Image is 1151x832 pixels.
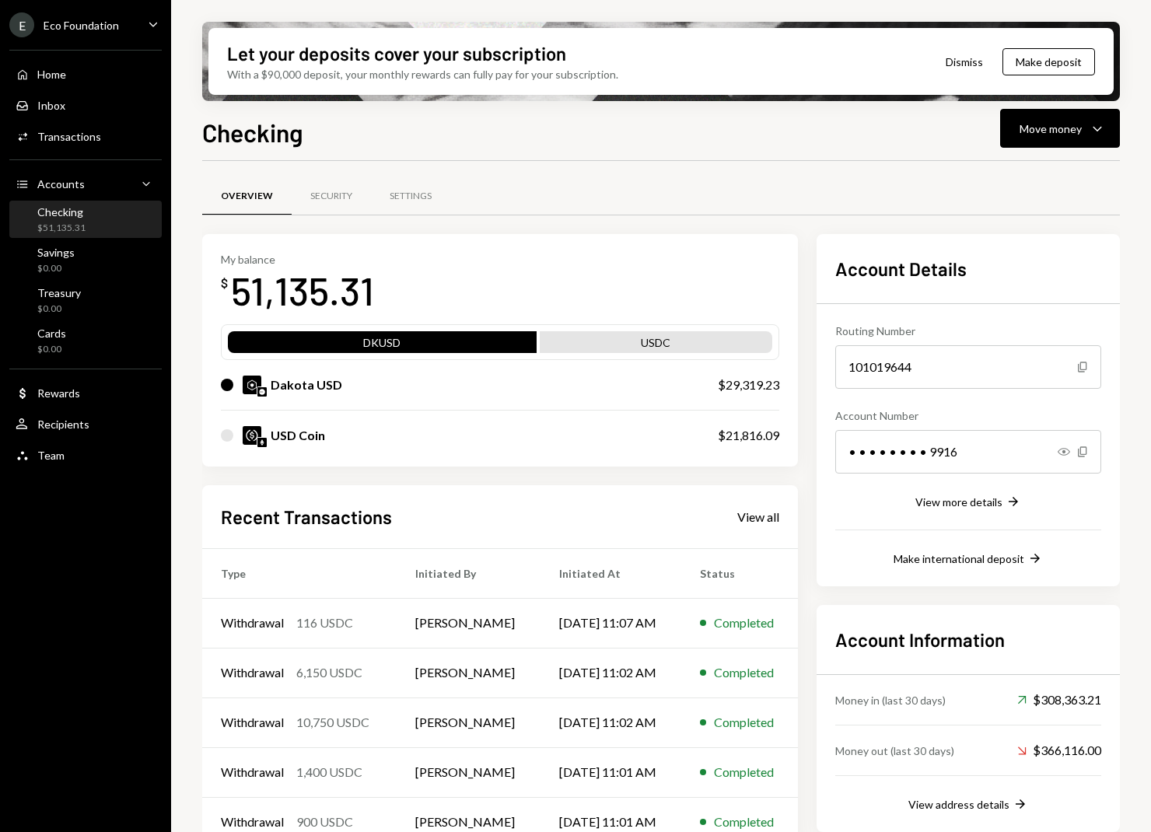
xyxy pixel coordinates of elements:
[9,241,162,278] a: Savings$0.00
[397,648,540,697] td: [PERSON_NAME]
[835,256,1101,281] h2: Account Details
[37,205,86,218] div: Checking
[1000,109,1120,148] button: Move money
[737,508,779,525] a: View all
[310,190,352,203] div: Security
[231,266,374,315] div: 51,135.31
[9,281,162,319] a: Treasury$0.00
[908,798,1009,811] div: View address details
[37,99,65,112] div: Inbox
[835,323,1101,339] div: Routing Number
[835,407,1101,424] div: Account Number
[221,190,273,203] div: Overview
[894,552,1024,565] div: Make international deposit
[44,19,119,32] div: Eco Foundation
[835,692,946,708] div: Money in (last 30 days)
[202,548,397,598] th: Type
[221,713,284,732] div: Withdrawal
[221,813,284,831] div: Withdrawal
[243,426,261,445] img: USDC
[9,379,162,407] a: Rewards
[541,747,681,797] td: [DATE] 11:01 AM
[221,253,374,266] div: My balance
[243,376,261,394] img: DKUSD
[835,345,1101,389] div: 101019644
[541,697,681,747] td: [DATE] 11:02 AM
[221,275,228,291] div: $
[541,598,681,648] td: [DATE] 11:07 AM
[1017,690,1101,709] div: $308,363.21
[714,713,774,732] div: Completed
[714,813,774,831] div: Completed
[37,327,66,340] div: Cards
[9,170,162,198] a: Accounts
[37,246,75,259] div: Savings
[292,177,371,216] a: Security
[271,376,342,394] div: Dakota USD
[9,410,162,438] a: Recipients
[37,68,66,81] div: Home
[718,426,779,445] div: $21,816.09
[221,663,284,682] div: Withdrawal
[296,813,353,831] div: 900 USDC
[37,449,65,462] div: Team
[296,763,362,781] div: 1,400 USDC
[202,177,292,216] a: Overview
[296,713,369,732] div: 10,750 USDC
[296,663,362,682] div: 6,150 USDC
[228,334,537,356] div: DKUSD
[271,426,325,445] div: USD Coin
[37,130,101,143] div: Transactions
[714,763,774,781] div: Completed
[541,648,681,697] td: [DATE] 11:02 AM
[1002,48,1095,75] button: Make deposit
[681,548,798,598] th: Status
[37,343,66,356] div: $0.00
[37,222,86,235] div: $51,135.31
[926,44,1002,80] button: Dismiss
[397,747,540,797] td: [PERSON_NAME]
[221,614,284,632] div: Withdrawal
[835,627,1101,652] h2: Account Information
[202,117,303,148] h1: Checking
[390,190,432,203] div: Settings
[541,548,681,598] th: Initiated At
[835,743,954,759] div: Money out (last 30 days)
[714,614,774,632] div: Completed
[257,387,267,397] img: base-mainnet
[718,376,779,394] div: $29,319.23
[9,91,162,119] a: Inbox
[9,322,162,359] a: Cards$0.00
[37,177,85,191] div: Accounts
[9,12,34,37] div: E
[9,122,162,150] a: Transactions
[257,438,267,447] img: ethereum-mainnet
[915,495,1002,509] div: View more details
[37,386,80,400] div: Rewards
[9,441,162,469] a: Team
[37,286,81,299] div: Treasury
[37,418,89,431] div: Recipients
[1017,741,1101,760] div: $366,116.00
[296,614,353,632] div: 116 USDC
[227,40,566,66] div: Let your deposits cover your subscription
[835,430,1101,474] div: • • • • • • • • 9916
[915,494,1021,511] button: View more details
[9,201,162,238] a: Checking$51,135.31
[37,262,75,275] div: $0.00
[371,177,450,216] a: Settings
[1020,121,1082,137] div: Move money
[737,509,779,525] div: View all
[227,66,618,82] div: With a $90,000 deposit, your monthly rewards can fully pay for your subscription.
[397,697,540,747] td: [PERSON_NAME]
[37,302,81,316] div: $0.00
[397,598,540,648] td: [PERSON_NAME]
[908,796,1028,813] button: View address details
[221,763,284,781] div: Withdrawal
[9,60,162,88] a: Home
[714,663,774,682] div: Completed
[397,548,540,598] th: Initiated By
[894,551,1043,568] button: Make international deposit
[221,504,392,530] h2: Recent Transactions
[540,334,772,356] div: USDC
